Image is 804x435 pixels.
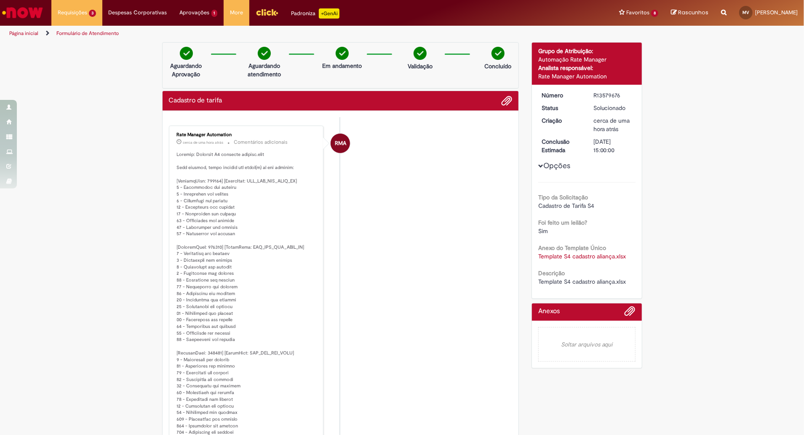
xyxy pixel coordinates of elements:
dt: Conclusão Estimada [535,137,587,154]
span: Aprovações [180,8,210,17]
p: +GenAi [319,8,339,19]
img: ServiceNow [1,4,44,21]
dt: Criação [535,116,587,125]
p: Em andamento [322,62,362,70]
div: Analista responsável: [538,64,636,72]
a: Formulário de Atendimento [56,30,119,37]
span: cerca de uma hora atrás [183,140,224,145]
div: 30/09/2025 08:20:22 [593,116,633,133]
span: RMA [335,133,346,153]
span: Rascunhos [678,8,708,16]
p: Aguardando Aprovação [166,62,207,78]
span: Requisições [58,8,87,17]
img: check-circle-green.png [258,47,271,60]
img: click_logo_yellow_360x200.png [256,6,278,19]
span: 3 [89,10,96,17]
b: Anexo do Template Único [538,244,606,252]
dt: Número [535,91,587,99]
p: Concluído [484,62,511,70]
img: check-circle-green.png [336,47,349,60]
span: 8 [651,10,658,17]
b: Tipo da Solicitação [538,193,588,201]
div: Padroniza [291,8,339,19]
span: [PERSON_NAME] [755,9,798,16]
span: Despesas Corporativas [109,8,167,17]
a: Página inicial [9,30,38,37]
b: Foi feito um leilão? [538,219,587,226]
span: MV [743,10,749,15]
div: Solucionado [593,104,633,112]
span: Template S4 cadastro aliança.xlsx [538,278,626,285]
span: Cadastro de Tarifa S4 [538,202,594,209]
span: Sim [538,227,548,235]
time: 30/09/2025 08:20:22 [593,117,630,133]
em: Soltar arquivos aqui [538,327,636,362]
div: Rate Manager Automation [177,132,317,137]
div: Grupo de Atribuição: [538,47,636,55]
ul: Trilhas de página [6,26,530,41]
img: check-circle-green.png [180,47,193,60]
span: 1 [211,10,218,17]
a: Download de Template S4 cadastro aliança.xlsx [538,252,626,260]
button: Adicionar anexos [501,95,512,106]
img: check-circle-green.png [414,47,427,60]
span: Favoritos [626,8,649,17]
div: R13579676 [593,91,633,99]
time: 30/09/2025 08:36:00 [183,140,224,145]
h2: Anexos [538,308,560,315]
b: Descrição [538,269,565,277]
span: cerca de uma hora atrás [593,117,630,133]
h2: Cadastro de tarifa Histórico de tíquete [169,97,222,105]
div: Rate Manager Automation [331,134,350,153]
div: Automação Rate Manager [538,55,636,64]
span: More [230,8,243,17]
p: Validação [408,62,433,70]
div: [DATE] 15:00:00 [593,137,633,154]
p: Aguardando atendimento [244,62,285,78]
small: Comentários adicionais [234,139,288,146]
div: Rate Manager Automation [538,72,636,81]
dt: Status [535,104,587,112]
img: check-circle-green.png [491,47,505,60]
a: Rascunhos [671,9,708,17]
button: Adicionar anexos [625,306,636,321]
